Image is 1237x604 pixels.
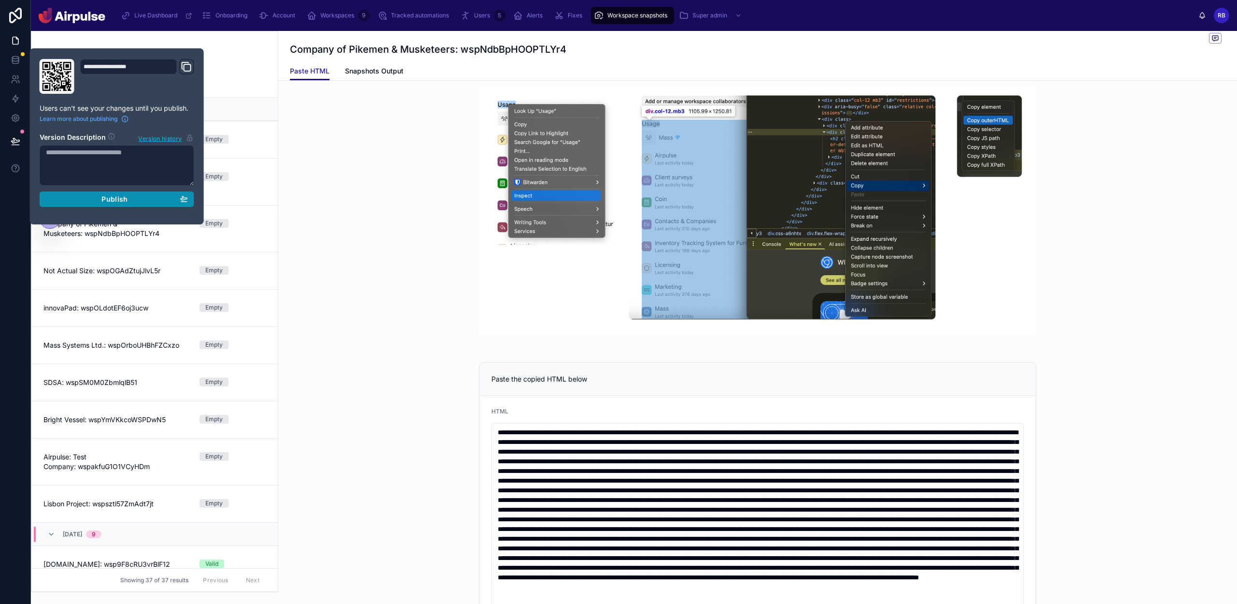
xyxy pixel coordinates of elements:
a: Tracked automations [374,7,456,24]
span: [DOMAIN_NAME]: wsp9F8cRU3vrBlF12 [43,560,188,569]
span: Super admin [692,12,727,19]
span: Account [273,12,295,19]
div: 5 [494,10,505,21]
a: [DOMAIN_NAME]: wsp9F8cRU3vrBlF12Valid [32,545,278,583]
p: Users can't see your changes until you publish. [40,103,194,113]
div: Empty [205,219,223,228]
span: RB [1218,12,1225,19]
div: scrollable content [113,5,1198,26]
a: Airpulse: Test Company: wspakfuG1O1VCyHDmEmpty [32,438,278,485]
a: Workspace snapshots [591,7,674,24]
span: Version history [138,133,182,143]
div: Valid [205,560,218,568]
div: Empty [205,378,223,386]
span: Learn more about publishing [40,115,117,123]
span: Showing 37 of 37 results [120,576,188,584]
a: Users5 [458,7,508,24]
span: innovaPad: wspOLdotEF6oj3ucw [43,303,188,313]
span: Alerts [527,12,543,19]
span: Bright Vessel: wspYmVKkcoWSPDwN5 [43,415,188,425]
span: Mass Systems Ltd.: wspOrboUHBhFZCxzo [43,340,188,350]
span: Paste HTML [290,66,330,76]
span: Workspace snapshots [607,12,667,19]
span: Tracked automations [391,12,449,19]
div: Empty [205,303,223,312]
a: Lisbon Project: wspsztl57ZmAdt7jtEmpty [32,485,278,522]
span: [DATE] [63,530,82,538]
button: Version history [138,133,194,143]
span: Live Dashboard [134,12,177,19]
span: Onboarding [216,12,247,19]
div: Empty [205,415,223,424]
span: Publish [101,195,128,204]
span: Lisbon Project: wspsztl57ZmAdt7jt [43,499,188,509]
a: Company of Pikemen & Musketeers: wspNdbBpHOOPTLYr4Empty [32,205,278,252]
h2: Version Description [40,133,106,143]
button: Publish [40,192,194,207]
a: innovaPad: wspOLdotEF6oj3ucwEmpty [32,289,278,326]
a: Workspaces9 [304,7,373,24]
a: Account [256,7,302,24]
h1: Company of Pikemen & Musketeers: wspNdbBpHOOPTLYr4 [290,43,566,56]
a: SDSA: wspSM0M0ZbmlqlB51Empty [32,364,278,401]
span: Snapshots Output [345,66,403,76]
span: Paste the copied HTML below [491,375,587,383]
div: Domain and Custom Link [80,59,194,94]
div: Empty [205,135,223,144]
a: Mass Systems Ltd.: wspOrboUHBhFZCxzoEmpty [32,326,278,364]
a: Paste HTML [290,62,330,81]
span: Not Actual Size: wspOGAdZtujJlvL5r [43,266,188,276]
a: Alerts [510,7,549,24]
div: Empty [205,452,223,461]
span: HTML [491,408,508,415]
span: Airpulse: Test Company: wspakfuG1O1VCyHDm [43,452,188,471]
span: SDSA: wspSM0M0ZbmlqlB51 [43,378,188,387]
span: Workspaces [320,12,354,19]
a: Not Actual Size: wspOGAdZtujJlvL5rEmpty [32,252,278,289]
div: Empty [205,172,223,181]
a: Bright Vessel: wspYmVKkcoWSPDwN5Empty [32,401,278,438]
img: App logo [39,8,105,23]
a: Learn more about publishing [40,115,129,123]
div: 9 [92,530,96,538]
div: 9 [358,10,370,21]
a: Live Dashboard [118,7,197,24]
div: Empty [205,266,223,275]
span: Users [474,12,490,19]
a: Snapshots Output [345,62,403,82]
div: Empty [205,499,223,508]
div: Empty [205,340,223,349]
a: Fixes [551,7,589,24]
span: Company of Pikemen & Musketeers: wspNdbBpHOOPTLYr4 [43,219,188,238]
a: Super admin [676,7,747,24]
img: 31406-Instructions.png [479,87,1036,336]
span: Fixes [568,12,582,19]
a: Onboarding [199,7,254,24]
